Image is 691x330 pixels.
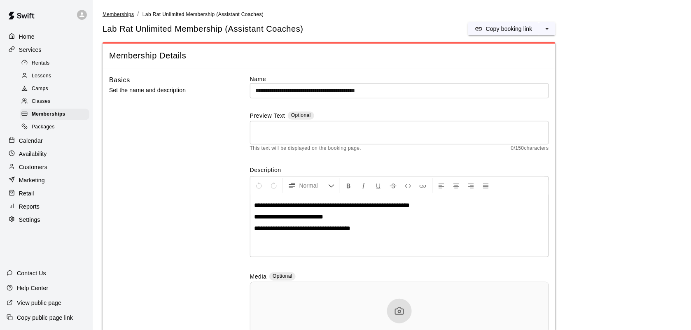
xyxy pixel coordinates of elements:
[19,189,34,198] p: Retail
[109,75,130,86] h6: Basics
[142,12,264,17] span: Lab Rat Unlimited Membership (Assistant Coaches)
[20,58,89,69] div: Rentals
[103,12,134,17] span: Memberships
[250,75,549,83] label: Name
[19,216,40,224] p: Settings
[19,176,45,184] p: Marketing
[371,178,385,193] button: Format Underline
[250,272,267,282] label: Media
[20,108,93,121] a: Memberships
[291,112,311,118] span: Optional
[250,112,285,121] label: Preview Text
[250,166,549,174] label: Description
[17,269,46,277] p: Contact Us
[7,148,86,160] a: Availability
[486,25,532,33] p: Copy booking link
[511,144,549,153] span: 0 / 150 characters
[401,178,415,193] button: Insert Code
[342,178,356,193] button: Format Bold
[479,178,493,193] button: Justify Align
[386,178,400,193] button: Format Strikethrough
[7,161,86,173] a: Customers
[252,178,266,193] button: Undo
[7,174,86,186] a: Marketing
[7,135,86,147] a: Calendar
[19,33,35,41] p: Home
[20,95,93,108] a: Classes
[20,109,89,120] div: Memberships
[20,57,93,70] a: Rentals
[539,22,556,35] button: select merge strategy
[32,72,51,80] span: Lessons
[468,22,556,35] div: split button
[20,83,89,95] div: Camps
[17,284,48,292] p: Help Center
[109,50,549,61] span: Membership Details
[20,70,89,82] div: Lessons
[464,178,478,193] button: Right Align
[267,178,281,193] button: Redo
[285,178,338,193] button: Formatting Options
[20,121,89,133] div: Packages
[19,202,40,211] p: Reports
[20,96,89,107] div: Classes
[32,123,55,131] span: Packages
[103,11,134,17] a: Memberships
[250,144,362,153] span: This text will be displayed on the booking page.
[137,10,139,19] li: /
[32,59,50,67] span: Rentals
[416,178,430,193] button: Insert Link
[7,187,86,200] a: Retail
[299,181,328,190] span: Normal
[103,10,681,19] nav: breadcrumb
[19,137,43,145] p: Calendar
[468,22,539,35] button: Copy booking link
[19,46,42,54] p: Services
[32,85,48,93] span: Camps
[357,178,371,193] button: Format Italics
[20,70,93,82] a: Lessons
[7,44,86,56] a: Services
[7,214,86,226] a: Settings
[17,314,73,322] p: Copy public page link
[32,110,65,119] span: Memberships
[109,85,224,95] p: Set the name and description
[434,178,448,193] button: Left Align
[449,178,463,193] button: Center Align
[7,30,86,43] a: Home
[32,98,50,106] span: Classes
[19,150,47,158] p: Availability
[20,121,93,134] a: Packages
[17,299,61,307] p: View public page
[103,23,303,35] span: Lab Rat Unlimited Membership (Assistant Coaches)
[273,273,292,279] span: Optional
[7,200,86,213] a: Reports
[20,83,93,95] a: Camps
[19,163,47,171] p: Customers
